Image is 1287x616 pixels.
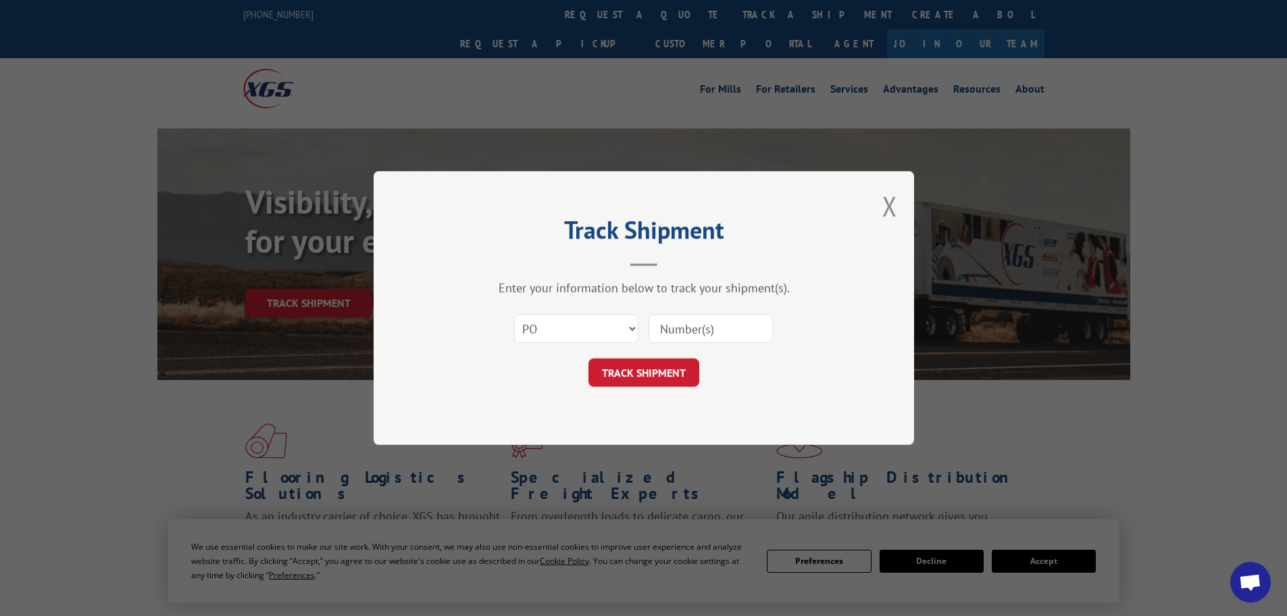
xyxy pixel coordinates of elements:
h2: Track Shipment [441,220,847,246]
div: Enter your information below to track your shipment(s). [441,280,847,295]
button: TRACK SHIPMENT [588,358,699,387]
button: Close modal [882,188,897,224]
input: Number(s) [649,314,773,343]
div: Open chat [1230,562,1271,602]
